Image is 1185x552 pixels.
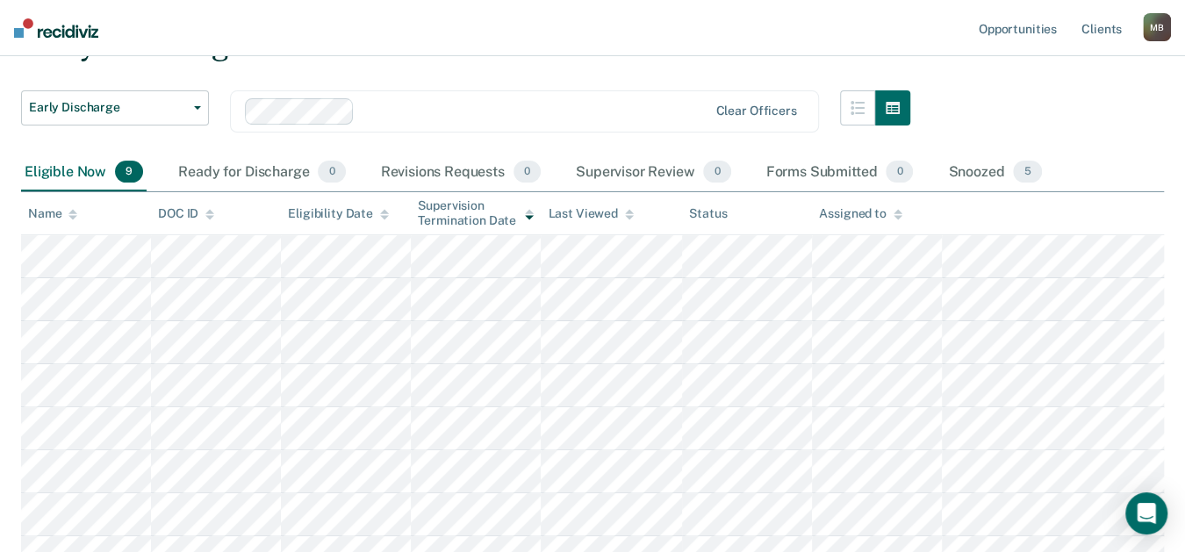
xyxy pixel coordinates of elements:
[29,100,187,115] span: Early Discharge
[886,161,913,183] span: 0
[158,206,214,221] div: DOC ID
[28,206,77,221] div: Name
[572,154,735,192] div: Supervisor Review0
[288,206,389,221] div: Eligibility Date
[21,90,209,125] button: Early Discharge
[548,206,633,221] div: Last Viewed
[377,154,544,192] div: Revisions Requests0
[763,154,917,192] div: Forms Submitted0
[175,154,348,192] div: Ready for Discharge0
[21,154,147,192] div: Eligible Now9
[1143,13,1171,41] button: MB
[1125,492,1167,534] div: Open Intercom Messenger
[703,161,730,183] span: 0
[944,154,1045,192] div: Snoozed5
[819,206,901,221] div: Assigned to
[513,161,541,183] span: 0
[689,206,727,221] div: Status
[1013,161,1041,183] span: 5
[1143,13,1171,41] div: M B
[318,161,345,183] span: 0
[14,18,98,38] img: Recidiviz
[715,104,796,118] div: Clear officers
[115,161,143,183] span: 9
[418,198,534,228] div: Supervision Termination Date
